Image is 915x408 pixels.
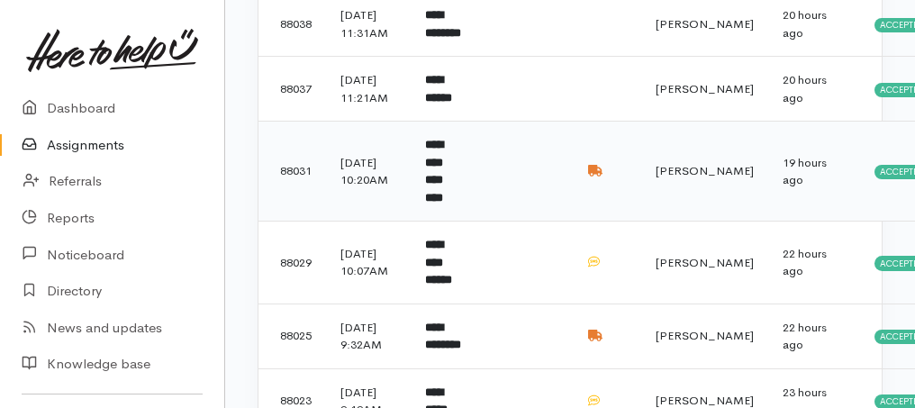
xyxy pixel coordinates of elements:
td: 88029 [258,222,326,304]
time: 22 hours ago [783,246,827,279]
time: 20 hours ago [783,72,827,105]
td: 88031 [258,122,326,222]
span: [PERSON_NAME] [656,393,754,408]
time: 19 hours ago [783,155,827,188]
span: [PERSON_NAME] [656,81,754,96]
td: [DATE] 10:07AM [326,222,411,304]
td: [DATE] 11:21AM [326,57,411,122]
td: [DATE] 10:20AM [326,122,411,222]
span: [PERSON_NAME] [656,16,754,32]
time: 20 hours ago [783,7,827,41]
span: [PERSON_NAME] [656,255,754,270]
span: [PERSON_NAME] [656,328,754,343]
td: 88025 [258,304,326,368]
span: [PERSON_NAME] [656,163,754,178]
td: 88037 [258,57,326,122]
td: [DATE] 9:32AM [326,304,411,368]
time: 22 hours ago [783,320,827,353]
